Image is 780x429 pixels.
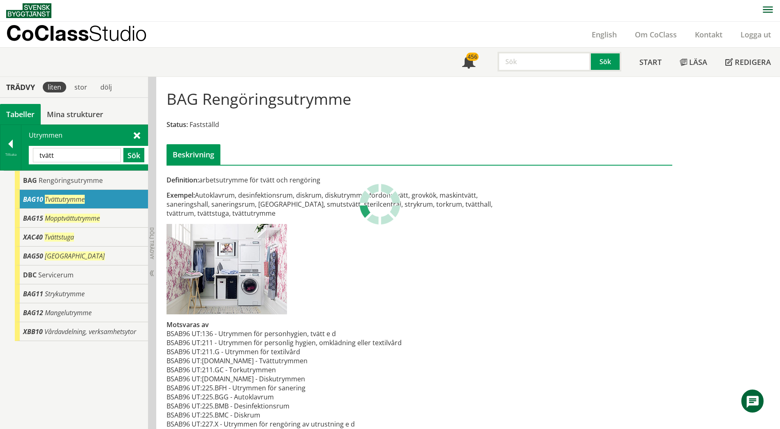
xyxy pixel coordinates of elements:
[15,209,148,228] div: Gå till informationssidan för CoClass Studio
[45,214,100,223] span: Mopptvättutrymme
[23,176,37,185] span: BAG
[6,3,51,18] img: Svensk Byggtjänst
[33,148,121,162] input: Sök
[167,191,195,200] span: Exempel:
[95,82,117,92] div: dölj
[167,329,202,338] td: BSAB96 UT:
[202,347,402,356] td: 211.G - Utrymmen för textilvård
[167,401,202,411] td: BSAB96 UT:
[167,356,202,365] td: BSAB96 UT:
[671,48,716,76] a: Läsa
[6,28,147,38] p: CoClass
[167,320,209,329] span: Motsvaras av
[21,125,148,170] div: Utrymmen
[134,131,140,139] span: Stäng sök
[15,265,148,284] div: Gå till informationssidan för CoClass Studio
[167,120,188,129] span: Status:
[23,195,43,204] span: BAG10
[148,227,155,259] span: Dölj trädvy
[15,284,148,303] div: Gå till informationssidan för CoClass Studio
[0,151,21,158] div: Tillbaka
[190,120,219,129] span: Fastställd
[23,327,43,336] span: XBB10
[89,21,147,45] span: Studio
[123,148,144,162] button: Sök
[202,392,402,401] td: 225.BGG - Autoklavrum
[583,30,626,39] a: English
[202,365,402,374] td: 211.GC - Torkutrymmen
[44,233,74,242] span: Tvättstuga
[45,289,85,298] span: Strykutrymme
[735,57,771,67] span: Redigera
[45,195,85,204] span: Tvättutrymme
[23,214,43,223] span: BAG15
[45,251,105,261] span: [GEOGRAPHIC_DATA]
[167,338,202,347] td: BSAB96 UT:
[23,270,37,279] span: DBC
[167,365,202,374] td: BSAB96 UT:
[15,247,148,265] div: Gå till informationssidan för CoClass Studio
[15,303,148,322] div: Gå till informationssidan för CoClass Studio
[202,401,402,411] td: 225.BMB - Desinfektionsrum
[43,82,66,92] div: liten
[2,83,39,92] div: Trädvy
[731,30,780,39] a: Logga ut
[167,144,220,165] div: Beskrivning
[591,52,621,71] button: Sök
[686,30,731,39] a: Kontakt
[167,420,202,429] td: BSAB96 UT:
[167,392,202,401] td: BSAB96 UT:
[167,90,351,108] h1: BAG Rengöringsutrymme
[69,82,92,92] div: stor
[202,356,402,365] td: [DOMAIN_NAME] - Tvättutrymmen
[453,48,484,76] a: 456
[202,374,402,383] td: [DOMAIN_NAME] - Diskutrymmen
[38,270,74,279] span: Servicerum
[15,171,148,190] div: Gå till informationssidan för CoClass Studio
[466,53,479,61] div: 456
[167,411,202,420] td: BSAB96 UT:
[44,327,136,336] span: Vårdavdelning, verksamhetsytor
[202,411,402,420] td: 225.BMC - Diskrum
[202,338,402,347] td: 211 - Utrymmen för personlig hygien, omklädning eller textilvård
[167,224,287,314] img: bag-tvattutrymme.jpg
[202,329,402,338] td: 136 - Utrymmen för personhygien, tvätt e d
[167,383,202,392] td: BSAB96 UT:
[39,176,103,185] span: Rengöringsutrymme
[15,228,148,247] div: Gå till informationssidan för CoClass Studio
[462,56,475,69] span: Notifikationer
[167,191,499,218] div: Autoklavrum, desinfektionsrum, diskrum, diskutrymme, fordonstvätt, grovkök, maskintvätt, sanering...
[6,22,164,47] a: CoClassStudio
[23,308,43,317] span: BAG12
[45,308,92,317] span: Mangelutrymme
[202,383,402,392] td: 225.BFH - Utrymmen för sanering
[167,175,199,185] span: Definition:
[41,104,109,125] a: Mina strukturer
[202,420,402,429] td: 227.X - Utrymmen för rengöring av utrustning e d
[15,190,148,209] div: Gå till informationssidan för CoClass Studio
[689,57,707,67] span: Läsa
[167,347,202,356] td: BSAB96 UT:
[639,57,662,67] span: Start
[716,48,780,76] a: Redigera
[167,175,499,185] div: arbetsutrymme för tvätt och rengöring
[23,251,43,261] span: BAG50
[498,52,591,71] input: Sök
[630,48,671,76] a: Start
[626,30,686,39] a: Om CoClass
[23,233,43,242] span: XAC40
[15,322,148,341] div: Gå till informationssidan för CoClass Studio
[359,184,400,225] img: Laddar
[23,289,43,298] span: BAG11
[167,374,202,383] td: BSAB96 UT:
